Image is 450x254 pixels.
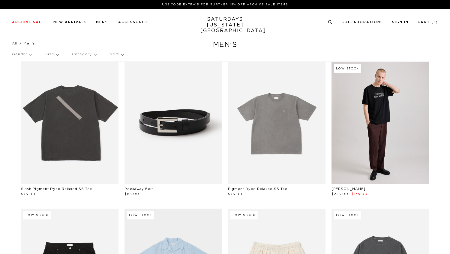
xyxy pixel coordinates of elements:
span: $225.00 [331,192,348,196]
a: Pigment Dyed Relaxed SS Tee [228,187,287,191]
div: Low Stock [23,211,51,219]
a: Accessories [118,20,149,24]
span: $85.00 [124,192,139,196]
a: All [12,41,17,45]
p: Use Code EXTRA15 for Further 15% Off Archive Sale Items [14,2,436,7]
small: 0 [433,21,436,24]
div: Low Stock [127,211,154,219]
p: Category [72,47,96,61]
span: $75.00 [228,192,242,196]
a: Slash Pigment Dyed Relaxed SS Tee [21,187,92,191]
p: Size [45,47,58,61]
a: New Arrivals [53,20,87,24]
a: [PERSON_NAME] [331,187,365,191]
div: Low Stock [334,211,361,219]
a: Rockaway Belt [124,187,153,191]
span: $135.00 [352,192,367,196]
span: Men's [23,41,35,45]
div: Low Stock [230,211,258,219]
p: Sort [110,47,123,61]
p: Gender [12,47,32,61]
a: Sign In [392,20,409,24]
div: Low Stock [334,64,361,73]
a: Men's [96,20,109,24]
a: Archive Sale [12,20,44,24]
a: Cart (0) [418,20,438,24]
span: $75.00 [21,192,35,196]
a: Collaborations [341,20,383,24]
a: SATURDAYS[US_STATE][GEOGRAPHIC_DATA] [200,17,250,34]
